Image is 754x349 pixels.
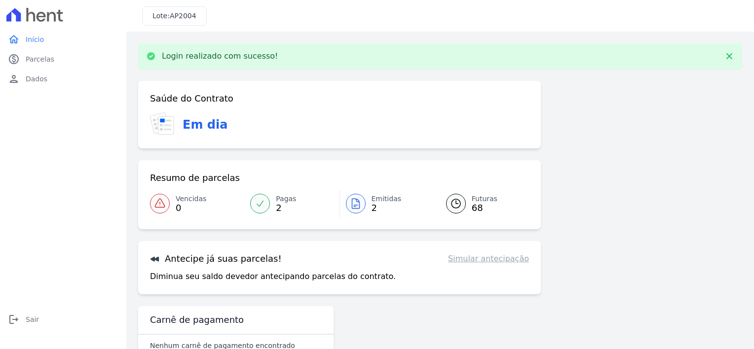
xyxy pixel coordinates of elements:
[276,194,296,204] span: Pagas
[26,54,54,64] span: Parcelas
[8,53,20,65] i: paid
[150,172,240,184] h3: Resumo de parcelas
[434,190,529,217] a: Futuras 68
[472,194,497,204] span: Futuras
[4,69,122,89] a: personDados
[26,74,47,84] span: Dados
[176,194,206,204] span: Vencidas
[26,35,44,44] span: Início
[4,30,122,49] a: homeInício
[472,204,497,212] span: 68
[372,204,402,212] span: 2
[244,190,339,217] a: Pagas 2
[448,253,529,265] a: Simular antecipação
[8,314,20,325] i: logout
[4,49,122,69] a: paidParcelas
[150,314,244,326] h3: Carnê de pagamento
[8,73,20,85] i: person
[150,271,396,282] p: Diminua seu saldo devedor antecipando parcelas do contrato.
[162,51,278,61] p: Login realizado com sucesso!
[340,190,434,217] a: Emitidas 2
[176,204,206,212] span: 0
[372,194,402,204] span: Emitidas
[150,93,233,105] h3: Saúde do Contrato
[152,11,196,21] h3: Lote:
[276,204,296,212] span: 2
[150,190,244,217] a: Vencidas 0
[183,116,227,134] h3: Em dia
[26,314,39,324] span: Sair
[150,253,282,265] h3: Antecipe já suas parcelas!
[4,310,122,329] a: logoutSair
[170,12,196,20] span: AP2004
[8,34,20,45] i: home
